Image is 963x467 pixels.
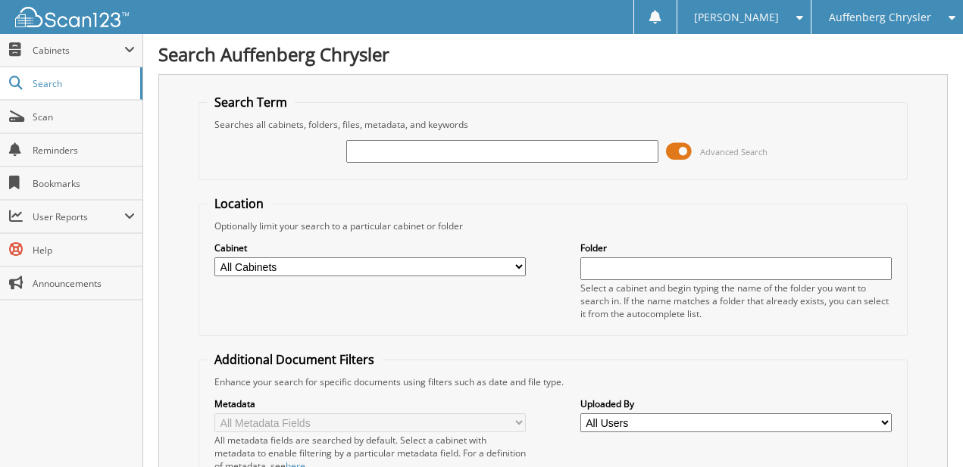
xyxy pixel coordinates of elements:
[580,282,892,320] div: Select a cabinet and begin typing the name of the folder you want to search in. If the name match...
[33,144,135,157] span: Reminders
[33,77,133,90] span: Search
[33,44,124,57] span: Cabinets
[33,111,135,123] span: Scan
[33,177,135,190] span: Bookmarks
[214,241,526,254] label: Cabinet
[207,118,899,131] div: Searches all cabinets, folders, files, metadata, and keywords
[207,94,295,111] legend: Search Term
[694,13,779,22] span: [PERSON_NAME]
[207,375,899,388] div: Enhance your search for specific documents using filters such as date and file type.
[158,42,948,67] h1: Search Auffenberg Chrysler
[580,241,892,254] label: Folder
[207,351,382,368] legend: Additional Document Filters
[33,210,124,223] span: User Reports
[207,195,271,212] legend: Location
[207,219,899,232] div: Optionally limit your search to a particular cabinet or folder
[33,244,135,257] span: Help
[33,277,135,290] span: Announcements
[829,13,931,22] span: Auffenberg Chrysler
[214,397,526,410] label: Metadata
[15,7,129,27] img: scan123-logo-white.svg
[700,146,768,157] span: Advanced Search
[580,397,892,410] label: Uploaded By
